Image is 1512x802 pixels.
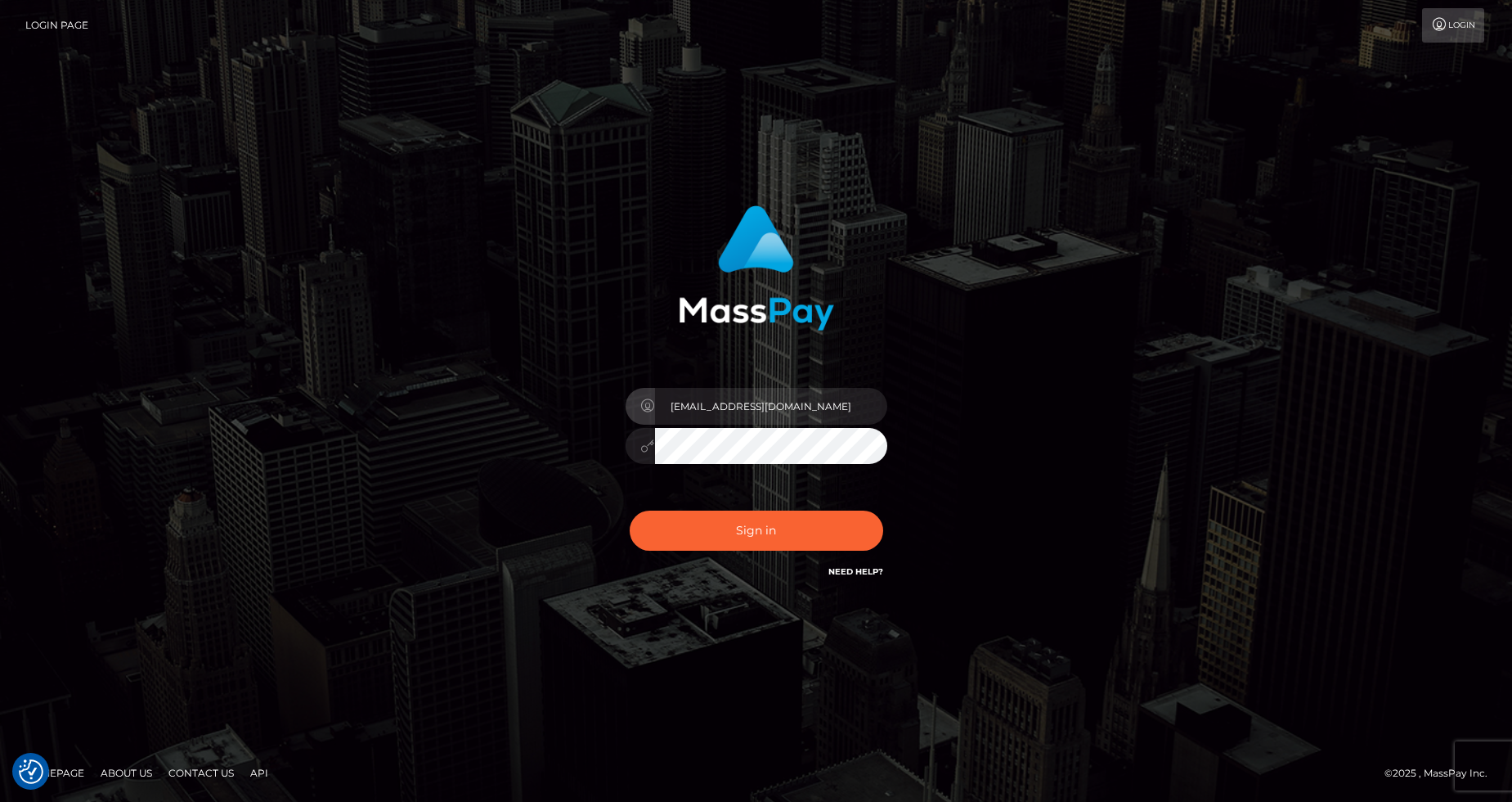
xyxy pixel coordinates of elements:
[25,8,88,43] a: Login Page
[162,760,240,786] a: Contact Us
[655,388,887,425] input: Username...
[19,759,43,784] button: Consent Preferences
[244,760,275,786] a: API
[94,760,159,786] a: About Us
[679,205,834,331] img: MassPay Login
[1422,8,1484,43] a: Login
[1384,764,1500,782] div: © 2025 , MassPay Inc.
[19,759,43,784] img: Revisit consent button
[630,511,883,551] button: Sign in
[828,566,883,577] a: Need Help?
[18,760,91,786] a: Homepage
